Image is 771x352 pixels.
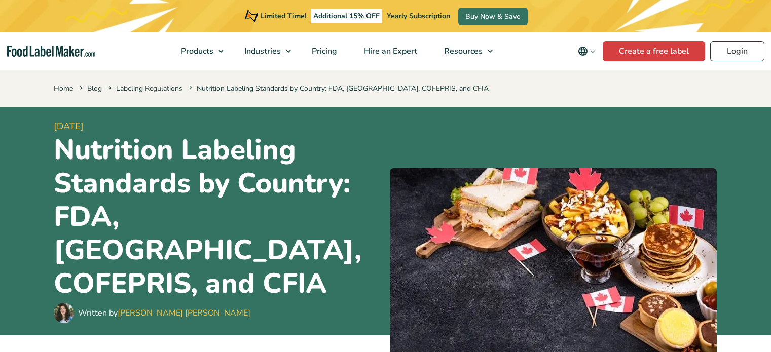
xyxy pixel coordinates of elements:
[361,46,418,57] span: Hire an Expert
[118,307,250,319] a: [PERSON_NAME] [PERSON_NAME]
[387,11,450,21] span: Yearly Subscription
[571,41,603,61] button: Change language
[54,303,74,323] img: Maria Abi Hanna - Food Label Maker
[603,41,705,61] a: Create a free label
[311,9,382,23] span: Additional 15% OFF
[231,32,296,70] a: Industries
[116,84,182,93] a: Labeling Regulations
[7,46,95,57] a: Food Label Maker homepage
[168,32,229,70] a: Products
[54,84,73,93] a: Home
[309,46,338,57] span: Pricing
[431,32,498,70] a: Resources
[87,84,102,93] a: Blog
[458,8,528,25] a: Buy Now & Save
[54,120,382,133] span: [DATE]
[441,46,484,57] span: Resources
[54,133,382,300] h1: Nutrition Labeling Standards by Country: FDA, [GEOGRAPHIC_DATA], COFEPRIS, and CFIA
[351,32,428,70] a: Hire an Expert
[710,41,764,61] a: Login
[241,46,282,57] span: Industries
[78,307,250,319] div: Written by
[178,46,214,57] span: Products
[299,32,348,70] a: Pricing
[187,84,489,93] span: Nutrition Labeling Standards by Country: FDA, [GEOGRAPHIC_DATA], COFEPRIS, and CFIA
[261,11,306,21] span: Limited Time!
